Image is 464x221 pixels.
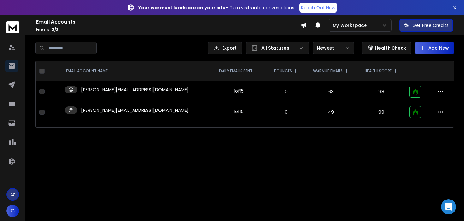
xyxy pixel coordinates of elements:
p: My Workspace [333,22,369,28]
button: Newest [313,42,354,54]
img: logo [6,21,19,33]
a: Reach Out Now [299,3,337,13]
button: C [6,205,19,217]
p: – Turn visits into conversations [138,4,294,11]
button: Export [208,42,242,54]
p: [PERSON_NAME][EMAIL_ADDRESS][DOMAIN_NAME] [81,87,189,93]
strong: Your warmest leads are on your site [138,4,226,11]
p: 0 [271,88,301,95]
p: Emails : [36,27,301,32]
p: WARMUP EMAILS [313,69,343,74]
p: DAILY EMAILS SENT [219,69,253,74]
p: BOUNCES [274,69,292,74]
td: 99 [357,102,405,122]
p: HEALTH SCORE [365,69,392,74]
button: Health Check [362,42,411,54]
button: Add New [415,42,454,54]
p: [PERSON_NAME][EMAIL_ADDRESS][DOMAIN_NAME] [81,107,189,113]
p: Health Check [375,45,406,51]
div: 1 of 15 [234,88,244,94]
div: Open Intercom Messenger [441,199,456,214]
h1: Email Accounts [36,18,301,26]
div: 1 of 15 [234,108,244,115]
p: 0 [271,109,301,115]
p: All Statuses [261,45,296,51]
td: 49 [305,102,357,122]
button: Get Free Credits [399,19,453,32]
div: EMAIL ACCOUNT NAME [66,69,114,74]
span: 2 / 2 [52,27,58,32]
td: 63 [305,81,357,102]
p: Reach Out Now [301,4,335,11]
p: Get Free Credits [413,22,449,28]
td: 98 [357,81,405,102]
